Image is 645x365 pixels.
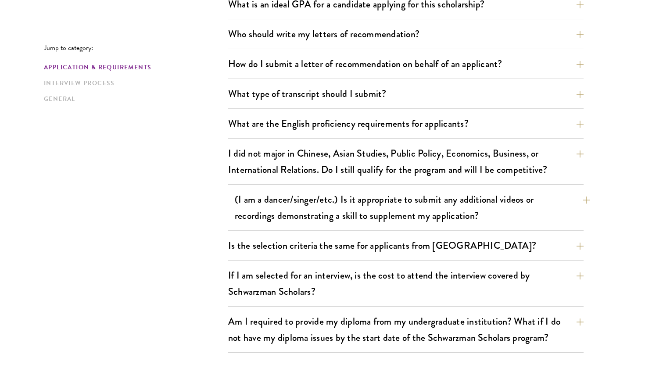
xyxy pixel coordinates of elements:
[44,44,228,52] p: Jump to category:
[44,79,223,88] a: Interview Process
[228,24,584,44] button: Who should write my letters of recommendation?
[228,265,584,301] button: If I am selected for an interview, is the cost to attend the interview covered by Schwarzman Scho...
[235,190,590,225] button: (I am a dancer/singer/etc.) Is it appropriate to submit any additional videos or recordings demon...
[228,143,584,179] button: I did not major in Chinese, Asian Studies, Public Policy, Economics, Business, or International R...
[228,54,584,74] button: How do I submit a letter of recommendation on behalf of an applicant?
[228,236,584,255] button: Is the selection criteria the same for applicants from [GEOGRAPHIC_DATA]?
[228,114,584,133] button: What are the English proficiency requirements for applicants?
[44,94,223,104] a: General
[44,63,223,72] a: Application & Requirements
[228,84,584,104] button: What type of transcript should I submit?
[228,311,584,347] button: Am I required to provide my diploma from my undergraduate institution? What if I do not have my d...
